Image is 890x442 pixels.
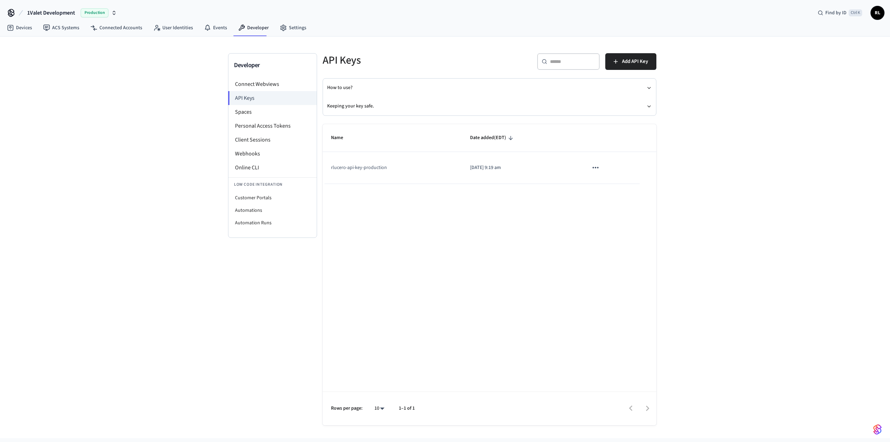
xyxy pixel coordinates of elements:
[849,9,862,16] span: Ctrl K
[85,22,148,34] a: Connected Accounts
[228,91,317,105] li: API Keys
[873,424,882,435] img: SeamLogoGradient.69752ec5.svg
[323,152,462,184] td: rlucero-api-key-production
[812,7,868,19] div: Find by IDCtrl K
[622,57,648,66] span: Add API Key
[228,161,317,175] li: Online CLI
[228,77,317,91] li: Connect Webviews
[331,132,352,143] span: Name
[228,133,317,147] li: Client Sessions
[228,192,317,204] li: Customer Portals
[871,6,884,20] button: RL
[327,97,652,115] button: Keeping your key safe.
[81,8,108,17] span: Production
[399,405,415,412] p: 1–1 of 1
[331,405,363,412] p: Rows per page:
[228,177,317,192] li: Low Code Integration
[27,9,75,17] span: 1Valet Development
[38,22,85,34] a: ACS Systems
[228,204,317,217] li: Automations
[323,124,656,184] table: sticky table
[233,22,274,34] a: Developer
[274,22,312,34] a: Settings
[371,403,388,413] div: 10
[470,132,515,143] span: Date added(EDT)
[470,164,572,171] p: [DATE] 9:19 am
[871,7,884,19] span: RL
[228,105,317,119] li: Spaces
[228,147,317,161] li: Webhooks
[228,217,317,229] li: Automation Runs
[605,53,656,70] button: Add API Key
[199,22,233,34] a: Events
[228,119,317,133] li: Personal Access Tokens
[825,9,847,16] span: Find by ID
[323,53,485,67] h5: API Keys
[234,61,311,70] h3: Developer
[327,79,652,97] button: How to use?
[148,22,199,34] a: User Identities
[1,22,38,34] a: Devices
